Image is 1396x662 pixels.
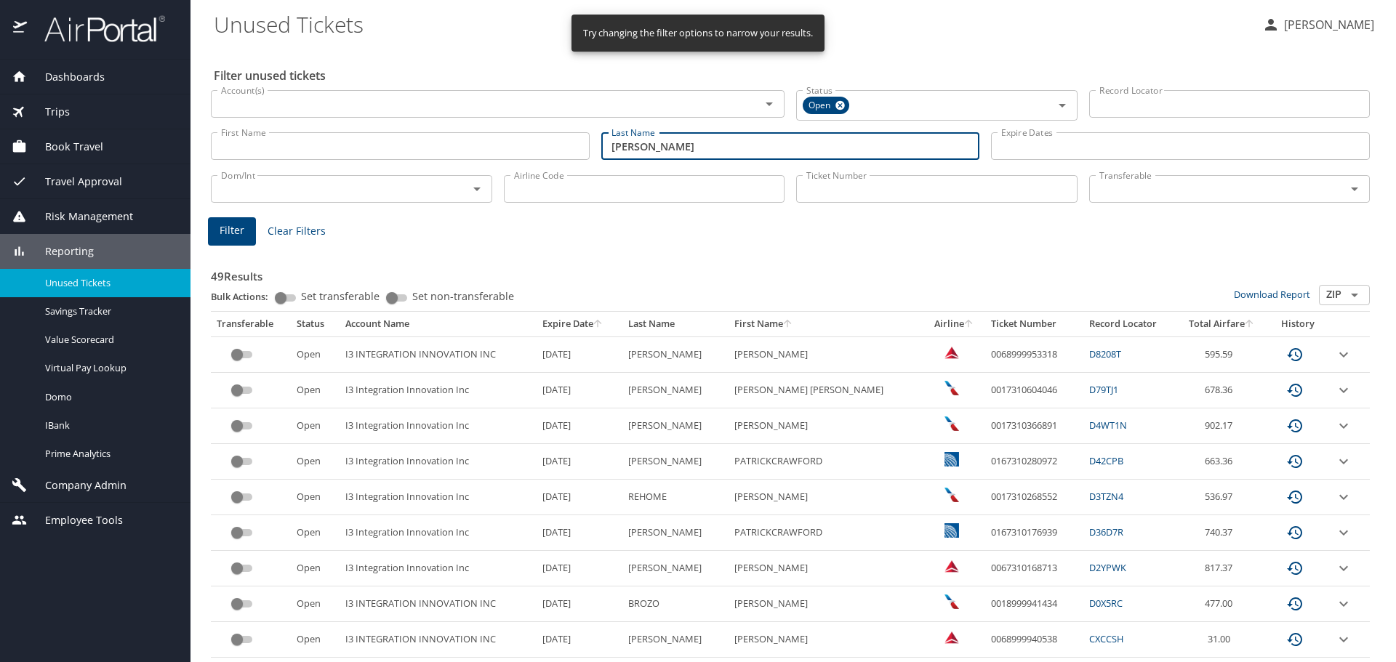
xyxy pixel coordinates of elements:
[622,586,729,622] td: BROZO
[291,373,340,408] td: Open
[622,622,729,658] td: [PERSON_NAME]
[729,408,924,444] td: [PERSON_NAME]
[622,336,729,372] td: [PERSON_NAME]
[1089,347,1121,360] a: D8208T
[27,477,127,493] span: Company Admin
[1176,336,1267,372] td: 595.59
[1335,417,1352,435] button: expand row
[1335,595,1352,613] button: expand row
[583,19,813,47] div: Try changing the filter options to narrow your results.
[985,312,1083,336] th: Ticket Number
[1083,312,1176,336] th: Record Locator
[1280,16,1374,33] p: [PERSON_NAME]
[944,594,959,609] img: American Airlines
[622,373,729,408] td: [PERSON_NAME]
[729,336,924,372] td: [PERSON_NAME]
[340,312,537,336] th: Account Name
[964,320,974,329] button: sort
[729,312,924,336] th: First Name
[537,551,622,586] td: [DATE]
[537,480,622,515] td: [DATE]
[291,336,340,372] td: Open
[622,480,729,515] td: REHOME
[944,523,959,538] img: United Airlines
[944,488,959,502] img: American Airlines
[1089,597,1123,610] a: D0X5RC
[340,622,537,658] td: I3 INTEGRATION INNOVATION INC
[27,174,122,190] span: Travel Approval
[291,586,340,622] td: Open
[340,336,537,372] td: I3 INTEGRATION INNOVATION INC
[622,444,729,480] td: [PERSON_NAME]
[622,551,729,586] td: [PERSON_NAME]
[1176,480,1267,515] td: 536.97
[1176,622,1267,658] td: 31.00
[1089,454,1123,467] a: D42CPB
[45,390,173,404] span: Domo
[537,373,622,408] td: [DATE]
[803,98,839,113] span: Open
[340,586,537,622] td: I3 INTEGRATION INNOVATION INC
[340,373,537,408] td: I3 Integration Innovation Inc
[291,408,340,444] td: Open
[1335,560,1352,577] button: expand row
[729,515,924,551] td: PATRICKCRAWFORD
[340,408,537,444] td: I3 Integration Innovation Inc
[944,559,959,573] img: Delta Airlines
[622,515,729,551] td: [PERSON_NAME]
[1344,179,1365,199] button: Open
[1335,631,1352,648] button: expand row
[985,586,1083,622] td: 0018999941434
[220,222,244,240] span: Filter
[27,69,105,85] span: Dashboards
[1089,525,1123,538] a: D36D7R
[27,209,133,225] span: Risk Management
[1176,408,1267,444] td: 902.17
[537,515,622,551] td: [DATE]
[1052,95,1072,116] button: Open
[45,419,173,432] span: IBank
[944,416,959,431] img: American Airlines
[944,381,959,395] img: American Airlines
[467,179,487,199] button: Open
[1335,346,1352,363] button: expand row
[412,291,514,302] span: Set non-transferable
[291,480,340,515] td: Open
[729,551,924,586] td: [PERSON_NAME]
[340,551,537,586] td: I3 Integration Innovation Inc
[1335,524,1352,541] button: expand row
[1089,632,1123,645] a: CXCCSH
[944,452,959,467] img: United Airlines
[1176,586,1267,622] td: 477.00
[729,480,924,515] td: [PERSON_NAME]
[1267,312,1329,336] th: History
[759,94,779,114] button: Open
[45,361,173,375] span: Virtual Pay Lookup
[1176,515,1267,551] td: 740.37
[1176,373,1267,408] td: 678.36
[340,480,537,515] td: I3 Integration Innovation Inc
[729,622,924,658] td: [PERSON_NAME]
[944,630,959,645] img: Delta Airlines
[1089,383,1118,396] a: D79TJ1
[985,622,1083,658] td: 0068999940538
[1176,551,1267,586] td: 817.37
[1089,490,1123,503] a: D3TZN4
[340,515,537,551] td: I3 Integration Innovation Inc
[1335,453,1352,470] button: expand row
[27,512,123,528] span: Employee Tools
[1089,561,1126,574] a: D2YPWK
[803,97,849,114] div: Open
[622,312,729,336] th: Last Name
[729,586,924,622] td: [PERSON_NAME]
[27,243,94,259] span: Reporting
[291,444,340,480] td: Open
[27,104,70,120] span: Trips
[1234,288,1310,301] a: Download Report
[211,290,280,303] p: Bulk Actions:
[268,222,326,241] span: Clear Filters
[291,551,340,586] td: Open
[1089,419,1127,432] a: D4WT1N
[537,622,622,658] td: [DATE]
[729,373,924,408] td: [PERSON_NAME] [PERSON_NAME]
